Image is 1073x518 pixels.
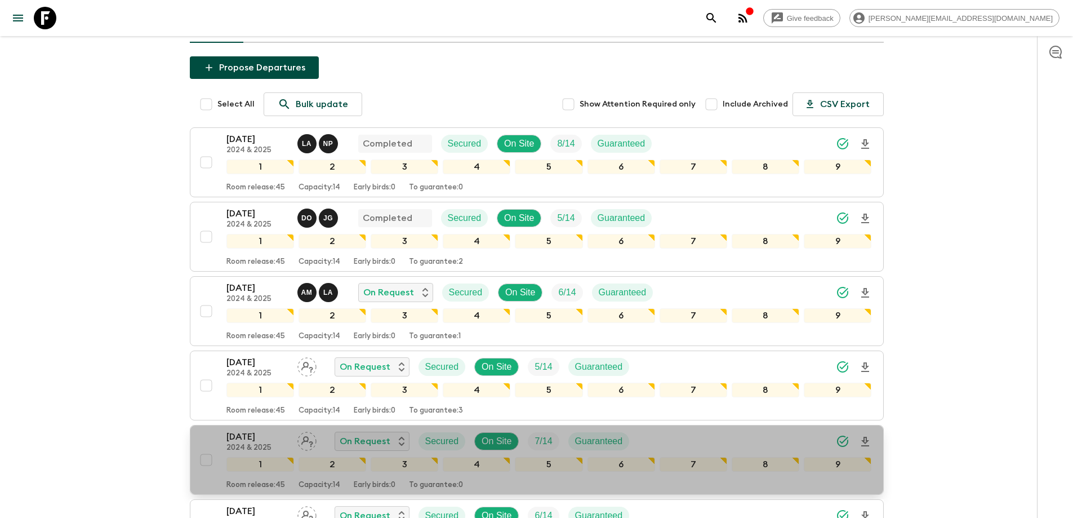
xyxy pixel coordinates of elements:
p: 8 / 14 [557,137,575,150]
div: 7 [660,457,727,472]
p: Guaranteed [575,435,623,448]
div: 8 [732,160,799,174]
p: On Site [504,137,534,150]
div: 2 [299,383,366,397]
span: Give feedback [781,14,840,23]
p: Capacity: 14 [299,258,340,267]
svg: Synced Successfully [836,360,849,374]
div: 3 [371,383,438,397]
div: 7 [660,234,727,249]
svg: Download Onboarding [858,286,872,300]
p: [DATE] [226,504,288,518]
button: Propose Departures [190,56,319,79]
p: 2024 & 2025 [226,220,288,229]
div: 4 [443,383,510,397]
p: Completed [363,211,412,225]
button: search adventures [700,7,723,29]
div: 1 [226,234,294,249]
div: 7 [660,383,727,397]
div: On Site [497,135,541,153]
div: 4 [443,308,510,323]
div: Trip Fill [528,358,559,376]
div: 3 [371,234,438,249]
div: 1 [226,383,294,397]
div: 8 [732,457,799,472]
svg: Synced Successfully [836,435,849,448]
svg: Synced Successfully [836,211,849,225]
div: On Site [474,358,519,376]
p: Secured [425,435,459,448]
span: Alex Manzaba - Mainland, Luis Altamirano - Galapagos [297,286,340,295]
p: Capacity: 14 [299,481,340,490]
p: To guarantee: 2 [409,258,463,267]
p: On Request [340,435,390,448]
p: Secured [448,211,482,225]
p: On Site [482,360,511,374]
div: On Site [474,432,519,450]
div: 6 [587,383,655,397]
div: 9 [804,234,871,249]
p: Guaranteed [599,286,647,299]
p: [DATE] [226,356,288,369]
p: To guarantee: 0 [409,481,463,490]
p: 6 / 14 [558,286,576,299]
p: Early birds: 0 [354,332,395,341]
div: 4 [443,234,510,249]
div: 2 [299,234,366,249]
a: Bulk update [264,92,362,116]
span: Select All [217,99,255,110]
p: Secured [448,137,482,150]
button: AMLA [297,283,340,302]
p: Bulk update [296,98,348,111]
div: 5 [515,457,582,472]
p: Room release: 45 [226,406,285,415]
p: A M [301,288,313,297]
div: 5 [515,160,582,174]
p: On Site [505,286,535,299]
span: Luis Altamirano - Galapagos, Natalia Pesantes - Mainland [297,138,340,147]
div: Secured [418,358,466,376]
p: [DATE] [226,207,288,220]
p: Room release: 45 [226,258,285,267]
p: 2024 & 2025 [226,444,288,453]
div: 7 [660,160,727,174]
div: 3 [371,308,438,323]
div: Trip Fill [551,284,582,302]
p: Capacity: 14 [299,406,340,415]
div: 2 [299,160,366,174]
div: 1 [226,160,294,174]
p: On Site [504,211,534,225]
svg: Synced Successfully [836,137,849,150]
div: 5 [515,234,582,249]
div: 9 [804,383,871,397]
p: [DATE] [226,281,288,295]
div: Secured [441,135,488,153]
span: Assign pack leader [297,361,317,370]
span: Assign pack leader [297,435,317,444]
div: 1 [226,457,294,472]
span: Include Archived [723,99,788,110]
div: 4 [443,457,510,472]
div: Trip Fill [528,432,559,450]
button: [DATE]2024 & 2025Assign pack leaderOn RequestSecuredOn SiteTrip FillGuaranteed123456789Room relea... [190,425,884,495]
div: 6 [587,160,655,174]
button: CSV Export [792,92,884,116]
svg: Download Onboarding [858,361,872,374]
p: To guarantee: 3 [409,406,463,415]
div: 2 [299,308,366,323]
div: Secured [441,209,488,227]
p: Room release: 45 [226,332,285,341]
div: Trip Fill [550,135,581,153]
div: 8 [732,234,799,249]
button: menu [7,7,29,29]
div: 2 [299,457,366,472]
p: Early birds: 0 [354,258,395,267]
div: On Site [498,284,542,302]
p: On Request [340,360,390,374]
svg: Download Onboarding [858,138,872,151]
p: 7 / 14 [535,435,552,448]
p: Guaranteed [598,211,645,225]
p: [DATE] [226,430,288,444]
p: Guaranteed [598,137,645,150]
p: 2024 & 2025 [226,295,288,304]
